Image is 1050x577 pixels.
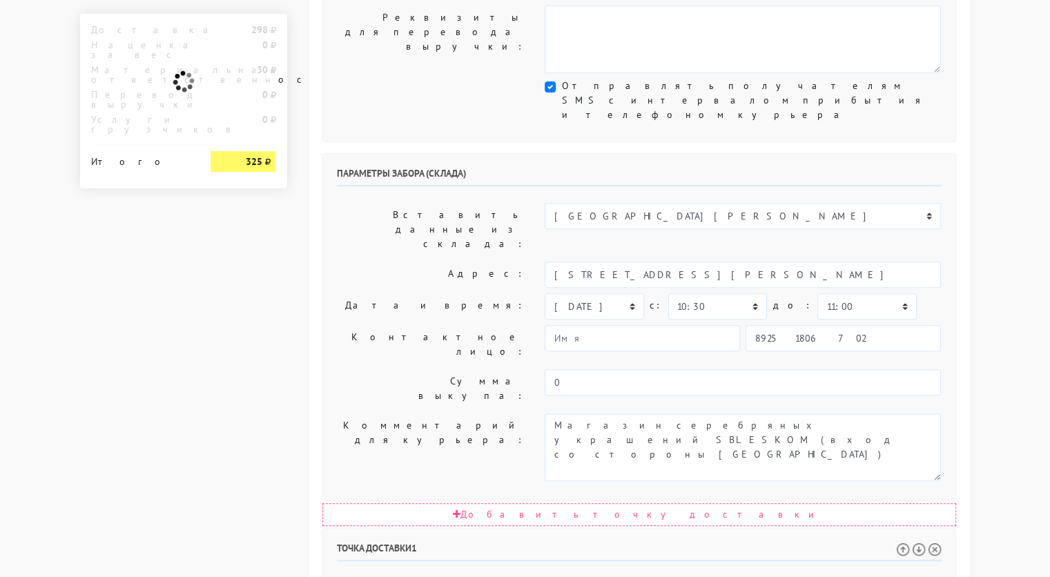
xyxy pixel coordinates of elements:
[337,168,942,186] h6: Параметры забора (склада)
[327,293,535,320] label: Дата и время:
[337,542,942,561] h6: Точка доставки
[772,293,812,317] label: до:
[746,325,941,351] input: Телефон
[327,203,535,256] label: Вставить данные из склада:
[81,65,201,84] div: Материальная ответственность
[411,542,417,554] span: 1
[81,40,201,59] div: Наценка за вес
[171,69,196,94] img: ajax-loader.gif
[327,262,535,288] label: Адрес:
[251,23,267,36] strong: 298
[81,25,201,35] div: Доставка
[81,115,201,134] div: Услуги грузчиков
[81,90,201,109] div: Перевод выручки
[322,503,956,526] div: Добавить точку доставки
[327,369,535,408] label: Сумма выкупа:
[245,155,262,168] strong: 325
[561,79,941,122] label: Отправлять получателям SMS с интервалом прибытия и телефоном курьера
[327,6,535,73] label: Реквизиты для перевода выручки:
[650,293,663,317] label: c:
[545,325,740,351] input: Имя
[327,413,535,481] label: Комментарий для курьера:
[327,325,535,364] label: Контактное лицо:
[91,151,191,166] div: Итого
